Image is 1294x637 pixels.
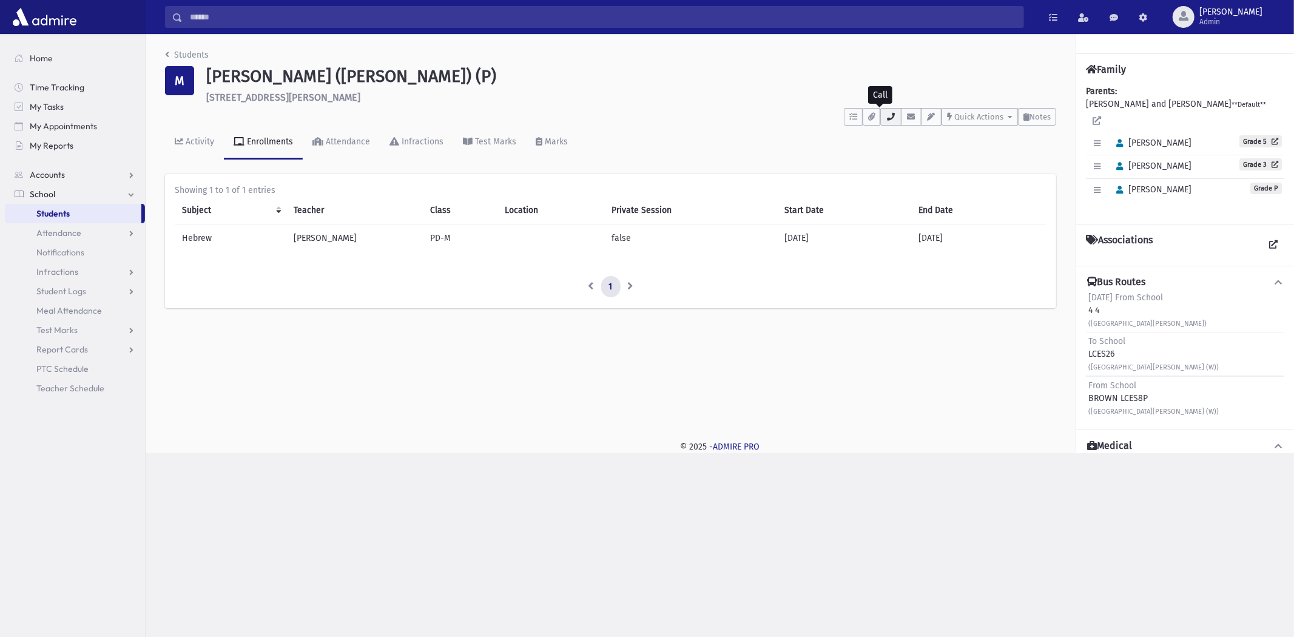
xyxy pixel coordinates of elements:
[912,224,1046,252] td: [DATE]
[36,208,70,219] span: Students
[36,305,102,316] span: Meal Attendance
[5,78,145,97] a: Time Tracking
[604,224,777,252] td: false
[604,197,777,224] th: Private Session
[5,136,145,155] a: My Reports
[30,53,53,64] span: Home
[165,50,209,60] a: Students
[36,247,84,258] span: Notifications
[1088,379,1219,417] div: BROWN LCES8P
[183,136,214,147] div: Activity
[912,197,1046,224] th: End Date
[5,301,145,320] a: Meal Attendance
[942,108,1018,126] button: Quick Actions
[5,184,145,204] a: School
[1199,7,1262,17] span: [PERSON_NAME]
[10,5,79,29] img: AdmirePro
[36,266,78,277] span: Infractions
[423,197,497,224] th: Class
[1088,363,1219,371] small: ([GEOGRAPHIC_DATA][PERSON_NAME] (W))
[5,320,145,340] a: Test Marks
[183,6,1023,28] input: Search
[1111,161,1191,171] span: [PERSON_NAME]
[5,281,145,301] a: Student Logs
[5,223,145,243] a: Attendance
[36,363,89,374] span: PTC Schedule
[1111,138,1191,148] span: [PERSON_NAME]
[5,359,145,379] a: PTC Schedule
[1250,183,1282,194] span: Grade P
[777,224,911,252] td: [DATE]
[165,126,224,160] a: Activity
[36,383,104,394] span: Teacher Schedule
[1087,276,1145,289] h4: Bus Routes
[30,140,73,151] span: My Reports
[423,224,497,252] td: PD-M
[303,126,380,160] a: Attendance
[542,136,568,147] div: Marks
[5,204,141,223] a: Students
[380,126,453,160] a: Infractions
[1088,291,1207,329] div: 4 4
[399,136,443,147] div: Infractions
[1088,320,1207,328] small: ([GEOGRAPHIC_DATA][PERSON_NAME])
[5,262,145,281] a: Infractions
[165,66,194,95] div: M
[868,86,892,104] div: Call
[473,136,516,147] div: Test Marks
[5,340,145,359] a: Report Cards
[601,276,621,298] a: 1
[1086,86,1117,96] b: Parents:
[1086,85,1284,214] div: [PERSON_NAME] and [PERSON_NAME]
[713,442,760,452] a: ADMIRE PRO
[30,101,64,112] span: My Tasks
[165,440,1275,453] div: © 2025 -
[526,126,578,160] a: Marks
[1239,158,1282,170] a: Grade 3
[1239,135,1282,147] a: Grade 5
[5,243,145,262] a: Notifications
[1086,64,1126,75] h4: Family
[175,197,286,224] th: Subject
[1088,380,1136,391] span: From School
[5,116,145,136] a: My Appointments
[244,136,293,147] div: Enrollments
[286,224,423,252] td: [PERSON_NAME]
[954,112,1003,121] span: Quick Actions
[1111,184,1191,195] span: [PERSON_NAME]
[5,97,145,116] a: My Tasks
[206,92,1056,103] h6: [STREET_ADDRESS][PERSON_NAME]
[165,49,209,66] nav: breadcrumb
[1088,408,1219,416] small: ([GEOGRAPHIC_DATA][PERSON_NAME] (W))
[175,224,286,252] td: Hebrew
[1087,440,1132,453] h4: Medical
[286,197,423,224] th: Teacher
[1262,234,1284,256] a: View all Associations
[1199,17,1262,27] span: Admin
[30,189,55,200] span: School
[36,325,78,335] span: Test Marks
[1018,108,1056,126] button: Notes
[206,66,1056,87] h1: [PERSON_NAME] ([PERSON_NAME]) (P)
[1029,112,1051,121] span: Notes
[5,379,145,398] a: Teacher Schedule
[36,344,88,355] span: Report Cards
[1086,453,1284,596] div: None
[1086,234,1153,256] h4: Associations
[453,126,526,160] a: Test Marks
[497,197,604,224] th: Location
[1086,440,1284,453] button: Medical
[224,126,303,160] a: Enrollments
[36,227,81,238] span: Attendance
[30,121,97,132] span: My Appointments
[323,136,370,147] div: Attendance
[1088,292,1163,303] span: [DATE] From School
[5,165,145,184] a: Accounts
[36,286,86,297] span: Student Logs
[30,82,84,93] span: Time Tracking
[1086,276,1284,289] button: Bus Routes
[777,197,911,224] th: Start Date
[30,169,65,180] span: Accounts
[175,184,1046,197] div: Showing 1 to 1 of 1 entries
[1088,336,1125,346] span: To School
